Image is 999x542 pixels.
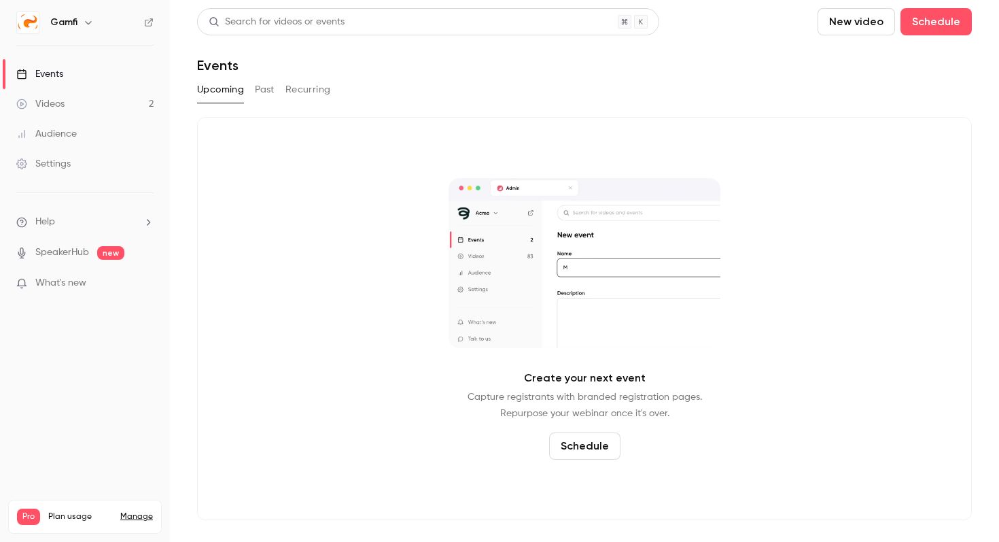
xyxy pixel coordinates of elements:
button: Recurring [285,79,331,101]
div: Settings [16,157,71,171]
h1: Events [197,57,239,73]
p: Create your next event [524,370,646,386]
div: Audience [16,127,77,141]
li: help-dropdown-opener [16,215,154,229]
button: Schedule [549,433,620,460]
div: Events [16,67,63,81]
div: Videos [16,97,65,111]
div: Search for videos or events [209,15,345,29]
a: Manage [120,511,153,522]
button: New video [818,8,895,35]
button: Upcoming [197,79,244,101]
span: Pro [17,509,40,525]
img: Gamfi [17,12,39,33]
span: What's new [35,276,86,290]
button: Schedule [900,8,972,35]
p: Capture registrants with branded registration pages. Repurpose your webinar once it's over. [468,389,702,422]
span: new [97,246,124,260]
span: Plan usage [48,511,112,522]
a: SpeakerHub [35,245,89,260]
span: Help [35,215,55,229]
h6: Gamfi [50,16,77,29]
button: Past [255,79,275,101]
